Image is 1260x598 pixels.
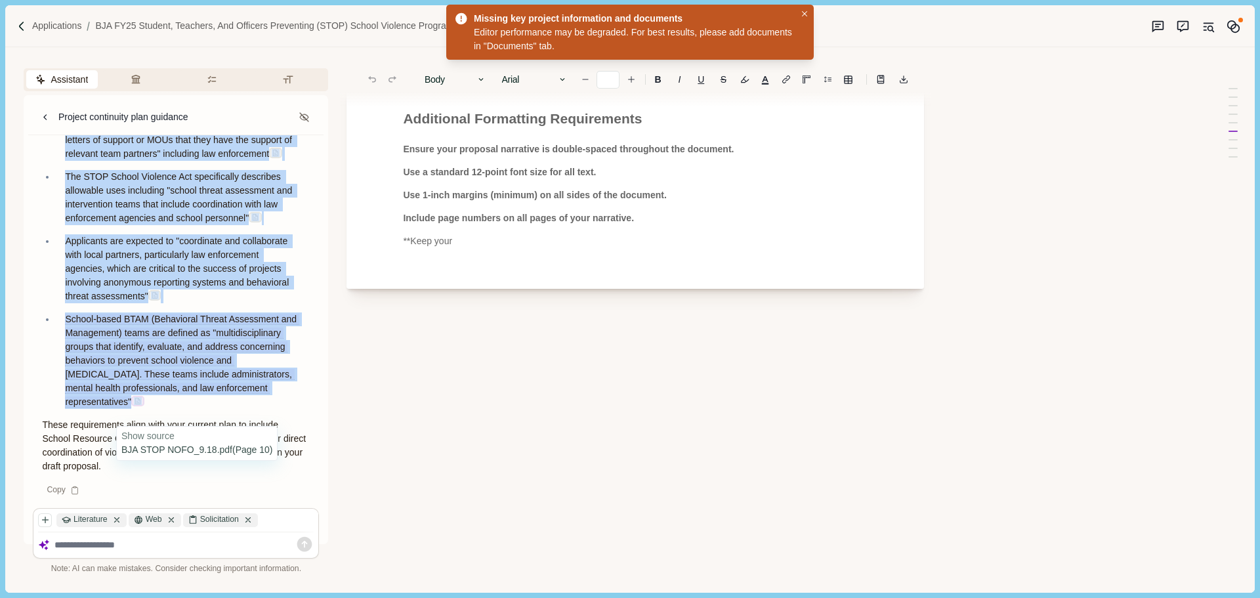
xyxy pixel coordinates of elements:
[65,314,299,408] span: School-based BTAM (Behavioral Threat Assessment and Management) teams are defined as "multidiscip...
[797,70,816,89] button: Adjust margins
[95,19,547,33] a: BJA FY25 Student, Teachers, and Officers Preventing (STOP) School Violence Program (O-BJA-2025-17...
[474,26,795,53] div: Editor performance may be degraded. For best results, please add documents in "Documents" tab.
[679,75,681,84] i: I
[691,70,711,89] button: U
[818,70,837,89] button: Line height
[16,20,28,32] img: Forward slash icon
[777,70,795,89] button: Line height
[363,70,381,89] button: Undo
[403,167,596,177] span: Use a standard 12-point font size for all text.
[33,563,319,575] div: Note: AI can make mistakes. Consider checking important information.
[56,513,126,527] div: Literature
[32,19,82,33] a: Applications
[670,70,688,89] button: I
[418,70,493,89] button: Body
[655,75,661,84] b: B
[65,171,295,223] span: The STOP School Violence Act specifically describes allowable uses including "school threat asses...
[798,7,812,21] button: Close
[65,236,291,301] span: Applicants are expected to "coordinate and collaborate with local partners, particularly law enfo...
[871,70,890,89] button: Line height
[403,236,452,246] span: **Keep your
[894,70,913,89] button: Export to docx
[648,70,668,89] button: B
[713,70,733,89] button: S
[698,75,704,84] u: U
[495,70,574,89] button: Arial
[721,75,726,84] s: S
[403,144,734,154] span: Ensure your proposal narrative is double-spaced throughout the document.
[403,190,666,200] span: Use 1-inch margins (minimum) on all sides of the document.
[576,70,595,89] button: Decrease font size
[403,111,642,126] span: Additional Formatting Requirements
[58,110,188,124] div: Project continuity plan guidance
[42,418,310,473] p: These requirements align with your current plan to include School Resource Officers (SROs) on you...
[51,73,88,87] span: Assistant
[81,20,95,32] img: Forward slash icon
[129,513,180,527] div: Web
[183,513,258,527] div: Solicitation
[474,12,791,26] div: Missing key project information and documents
[40,482,87,499] div: Copy
[65,93,300,159] span: When developing and implementing multidisciplinary behavioral threat assessment (BTA) teams, appl...
[403,213,634,223] span: Include page numbers on all pages of your narrative.
[622,70,640,89] button: Increase font size
[839,70,857,89] button: Line height
[383,70,402,89] button: Redo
